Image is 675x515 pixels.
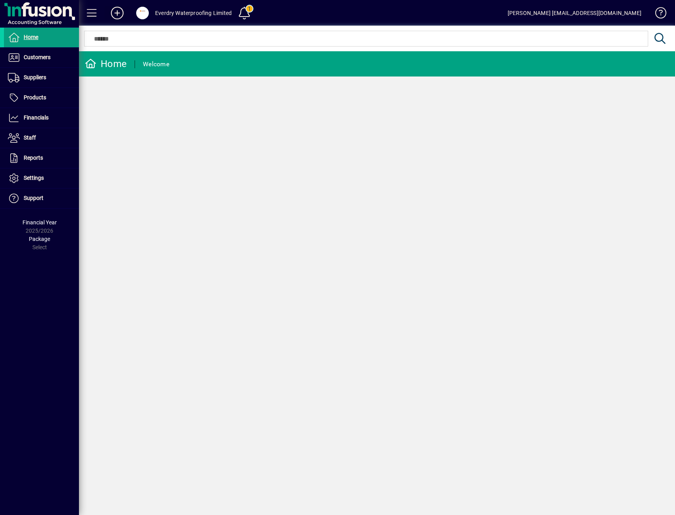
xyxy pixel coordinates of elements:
[4,188,79,208] a: Support
[508,7,641,19] div: [PERSON_NAME] [EMAIL_ADDRESS][DOMAIN_NAME]
[24,195,43,201] span: Support
[24,175,44,181] span: Settings
[24,54,51,60] span: Customers
[24,114,49,121] span: Financials
[29,236,50,242] span: Package
[143,58,169,71] div: Welcome
[4,108,79,128] a: Financials
[24,94,46,101] span: Products
[105,6,130,20] button: Add
[85,58,127,70] div: Home
[130,6,155,20] button: Profile
[4,88,79,108] a: Products
[24,155,43,161] span: Reports
[4,68,79,88] a: Suppliers
[24,134,36,141] span: Staff
[22,219,57,226] span: Financial Year
[4,168,79,188] a: Settings
[24,74,46,80] span: Suppliers
[4,48,79,67] a: Customers
[4,148,79,168] a: Reports
[649,2,665,27] a: Knowledge Base
[4,128,79,148] a: Staff
[24,34,38,40] span: Home
[155,7,232,19] div: Everdry Waterproofing Limited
